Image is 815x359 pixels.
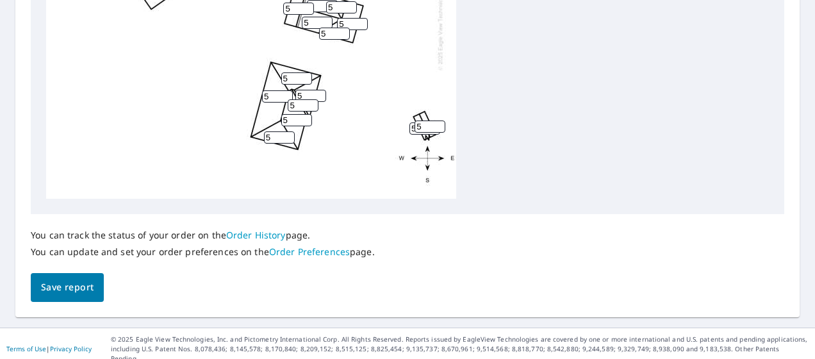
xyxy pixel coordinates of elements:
a: Privacy Policy [50,344,92,353]
a: Order History [226,229,286,241]
p: | [6,345,92,353]
a: Order Preferences [269,246,350,258]
span: Save report [41,280,94,296]
button: Save report [31,273,104,302]
p: You can update and set your order preferences on the page. [31,246,375,258]
a: Terms of Use [6,344,46,353]
p: You can track the status of your order on the page. [31,230,375,241]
